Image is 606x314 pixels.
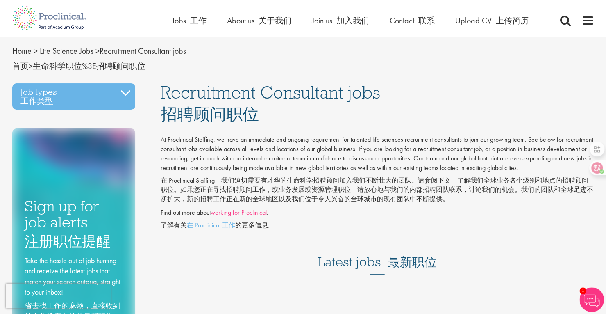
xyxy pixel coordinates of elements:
font: 加入我们 [336,15,369,26]
span: Recruitment Consultant jobs [161,81,594,123]
a: breadcrumb link to Home [12,46,32,56]
font: 在 Proclinical Staffing，我们迫切需要有才华的生命科学招聘顾问加入我们不断壮大的团队。请参阅下文，了解我们全球业务各个级别和地点的招聘顾问职位。如果您正在寻找招聘顾问工作，或... [161,176,593,204]
span: 3E [88,61,96,71]
a: breadcrumb link to Life Science Jobs [33,61,88,71]
a: Upload CV 上传简历 [455,15,529,26]
h3: Job types [12,83,135,110]
font: 招聘顾问职位 [161,103,259,125]
p: At Proclinical Staffing, we have an immediate and ongoing requirement for talented life sciences ... [161,135,594,204]
font: 联系 [418,15,435,26]
span: About us [227,15,291,26]
font: 注册职位提醒 [25,231,111,251]
a: Contact 联系 [390,15,435,26]
a: 在 Proclinical 工作 [187,221,235,229]
h3: Latest jobs [318,234,437,275]
span: Recruitment Consultant jobs [12,46,186,71]
a: breadcrumb link to Home [12,61,29,71]
font: 上传简历 [496,15,529,26]
a: About us 关于我们 [227,15,291,26]
img: Chatbot [579,287,604,312]
span: > [29,61,33,71]
span: > [95,46,100,56]
font: 最新职位 [388,253,437,270]
h3: Sign up for job alerts [25,198,123,249]
font: 工作 [190,15,207,26]
span: > [34,46,38,56]
span: Upload CV [455,15,529,26]
font: 工作类型 [20,95,53,106]
a: breadcrumb link to Life Science Jobs [40,46,93,56]
p: Find out more about . [161,208,594,230]
span: Jobs [172,15,207,26]
span: 1 [579,287,586,294]
font: 关于我们 [259,15,291,26]
span: Contact [390,15,435,26]
span: Join us [312,15,369,26]
font: 招聘顾问职位 [12,61,145,71]
font: 了解有关 的更多信息。 [161,221,275,229]
a: working for Proclinical [211,208,267,217]
a: Jobs 工作 [172,15,207,26]
a: Join us 加入我们 [312,15,369,26]
iframe: reCAPTCHA [6,284,111,308]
